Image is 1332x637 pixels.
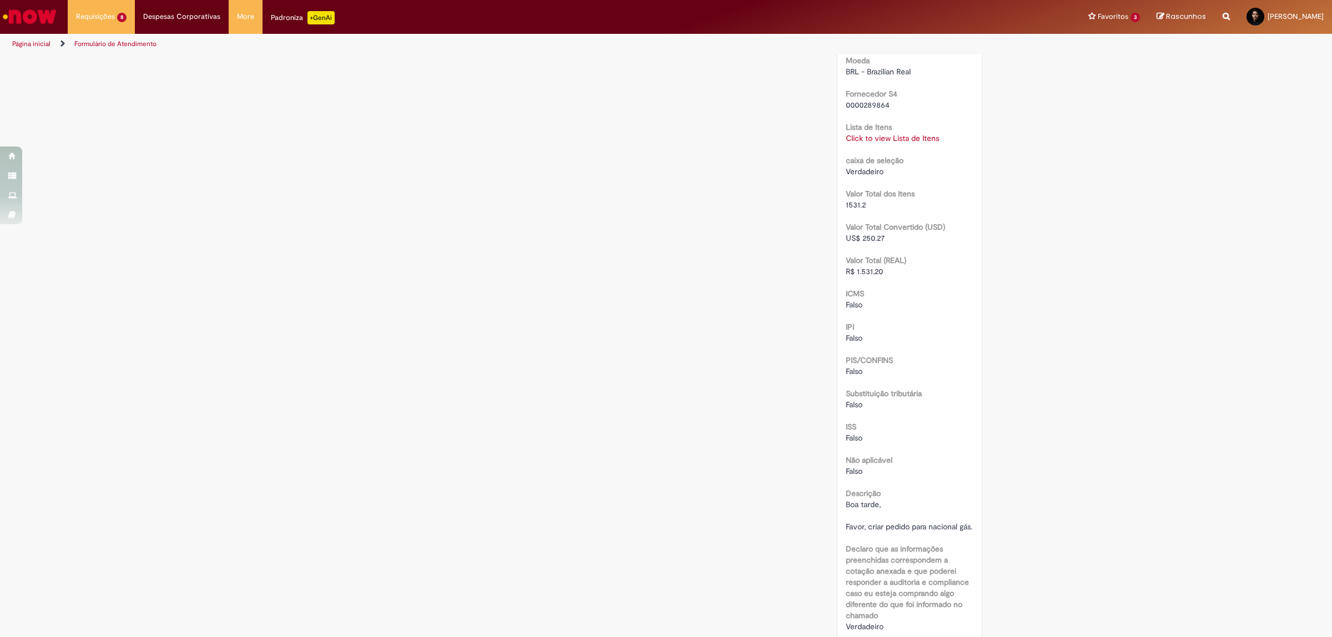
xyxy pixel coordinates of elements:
img: ServiceNow [1,6,58,28]
span: BRL - Brazilian Real [846,67,911,77]
b: Lista de Itens [846,122,892,132]
b: Valor Total Convertido (USD) [846,222,945,232]
b: ISS [846,422,856,432]
span: Despesas Corporativas [143,11,220,22]
span: Falso [846,400,862,410]
span: Requisições [76,11,115,22]
span: R$ 1.531,20 [846,266,883,276]
span: Verdadeiro [846,166,884,176]
span: Rascunhos [1166,11,1206,22]
span: [PERSON_NAME] [1268,12,1324,21]
b: Descrição [846,488,881,498]
span: 0000289864 [846,100,890,110]
b: Valor Total (REAL) [846,255,906,265]
div: Padroniza [271,11,335,24]
span: Falso [846,433,862,443]
ul: Trilhas de página [8,34,880,54]
span: Favoritos [1098,11,1128,22]
a: Click to view Lista de Itens [846,133,939,143]
span: 1531.2 [846,200,866,210]
span: 8 [117,13,127,22]
b: Substituição tributária [846,388,922,398]
span: Verdadeiro [846,621,884,631]
a: Página inicial [12,39,51,48]
span: 3 [1131,13,1140,22]
span: Falso [846,466,862,476]
a: Formulário de Atendimento [74,39,157,48]
b: IPI [846,322,854,332]
b: Declaro que as informações preenchidas correspondem a cotação anexada e que poderei responder a a... [846,544,969,620]
span: Falso [846,333,862,343]
span: More [237,11,254,22]
b: Moeda [846,55,870,65]
b: PIS/CONFINS [846,355,893,365]
span: Falso [846,300,862,310]
a: Rascunhos [1157,12,1206,22]
span: US$ 250.27 [846,233,885,243]
p: +GenAi [307,11,335,24]
b: Não aplicável [846,455,892,465]
span: Boa tarde, Favor, criar pedido para nacional gás. [846,499,972,532]
b: caixa de seleção [846,155,904,165]
b: Valor Total dos Itens [846,189,915,199]
b: ICMS [846,289,864,299]
b: Fornecedor S4 [846,89,897,99]
span: Falso [846,366,862,376]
